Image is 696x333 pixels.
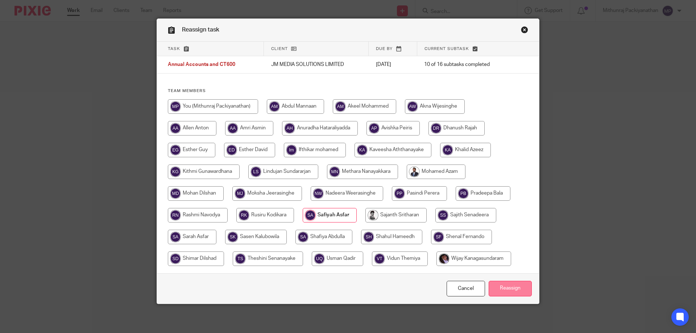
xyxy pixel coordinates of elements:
span: Task [168,47,180,51]
p: JM MEDIA SOLUTIONS LIMITED [271,61,361,68]
a: Close this dialog window [447,281,485,296]
p: [DATE] [376,61,410,68]
span: Due by [376,47,393,51]
a: Close this dialog window [521,26,528,36]
input: Reassign [489,281,532,296]
span: Reassign task [182,27,219,33]
td: 10 of 16 subtasks completed [417,56,513,74]
h4: Team members [168,88,528,94]
span: Client [271,47,288,51]
span: Current subtask [424,47,469,51]
span: Annual Accounts and CT600 [168,62,235,67]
